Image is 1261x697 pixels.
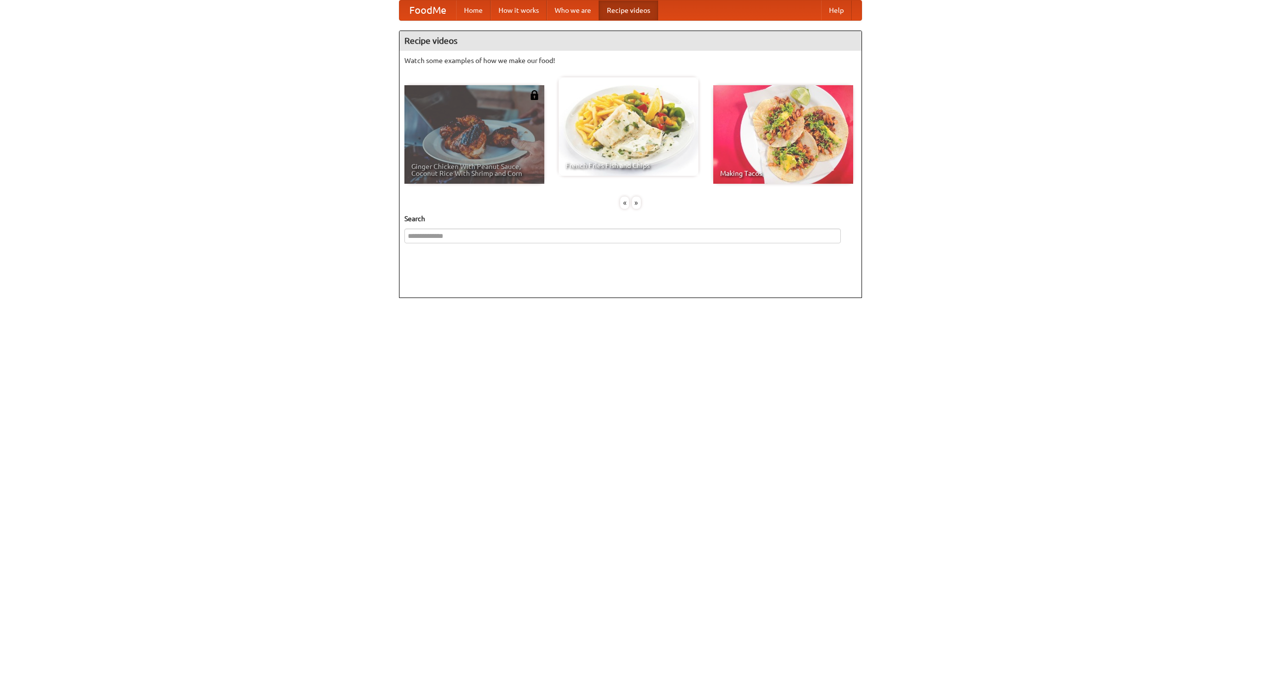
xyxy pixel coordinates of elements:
a: Help [821,0,852,20]
h5: Search [404,214,857,224]
a: French Fries Fish and Chips [559,77,698,176]
span: Making Tacos [720,170,846,177]
a: How it works [491,0,547,20]
a: Recipe videos [599,0,658,20]
span: French Fries Fish and Chips [565,162,692,169]
div: « [620,197,629,209]
a: Home [456,0,491,20]
h4: Recipe videos [399,31,862,51]
p: Watch some examples of how we make our food! [404,56,857,66]
a: FoodMe [399,0,456,20]
div: » [632,197,641,209]
a: Making Tacos [713,85,853,184]
img: 483408.png [530,90,539,100]
a: Who we are [547,0,599,20]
